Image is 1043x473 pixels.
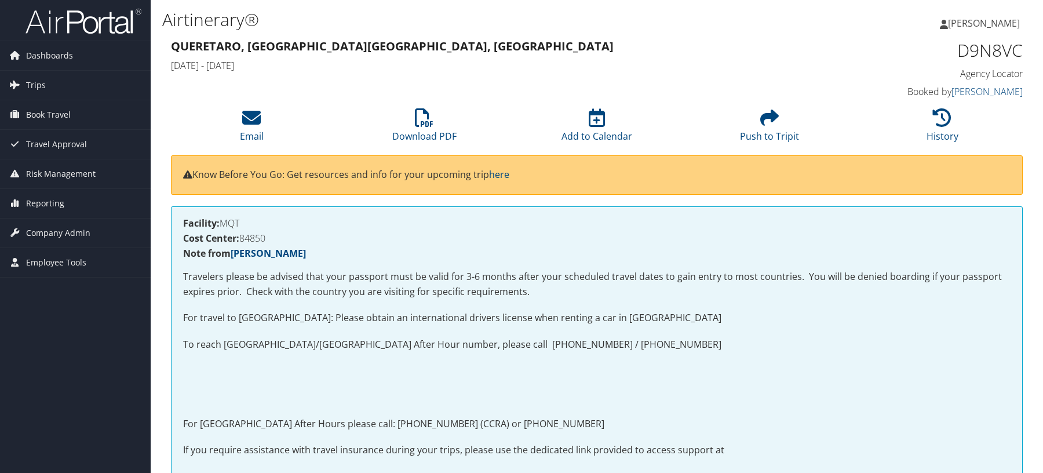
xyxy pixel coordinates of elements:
[26,219,90,248] span: Company Admin
[25,8,141,35] img: airportal-logo.png
[162,8,742,32] h1: Airtinerary®
[183,270,1011,299] p: Travelers please be advised that your passport must be valid for 3-6 months after your scheduled ...
[26,248,86,277] span: Employee Tools
[26,159,96,188] span: Risk Management
[183,337,1011,352] p: To reach [GEOGRAPHIC_DATA]/[GEOGRAPHIC_DATA] After Hour number, please call [PHONE_NUMBER] / [PHO...
[183,311,1011,326] p: For travel to [GEOGRAPHIC_DATA]: Please obtain an international drivers license when renting a ca...
[823,38,1023,63] h1: D9N8VC
[183,217,220,230] strong: Facility:
[392,115,457,143] a: Download PDF
[26,130,87,159] span: Travel Approval
[183,443,1011,458] p: If you require assistance with travel insurance during your trips, please use the dedicated link ...
[927,115,958,143] a: History
[948,17,1020,30] span: [PERSON_NAME]
[740,115,799,143] a: Push to Tripit
[26,189,64,218] span: Reporting
[940,6,1031,41] a: [PERSON_NAME]
[489,168,509,181] a: here
[171,59,805,72] h4: [DATE] - [DATE]
[183,417,1011,432] p: For [GEOGRAPHIC_DATA] After Hours please call: [PHONE_NUMBER] (CCRA) or [PHONE_NUMBER]
[26,41,73,70] span: Dashboards
[951,85,1023,98] a: [PERSON_NAME]
[26,71,46,100] span: Trips
[183,232,239,245] strong: Cost Center:
[183,168,1011,183] p: Know Before You Go: Get resources and info for your upcoming trip
[561,115,632,143] a: Add to Calendar
[823,85,1023,98] h4: Booked by
[171,38,614,54] strong: Queretaro, [GEOGRAPHIC_DATA] [GEOGRAPHIC_DATA], [GEOGRAPHIC_DATA]
[183,247,306,260] strong: Note from
[26,100,71,129] span: Book Travel
[823,67,1023,80] h4: Agency Locator
[183,234,1011,243] h4: 84850
[183,219,1011,228] h4: MQT
[231,247,306,260] a: [PERSON_NAME]
[240,115,264,143] a: Email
